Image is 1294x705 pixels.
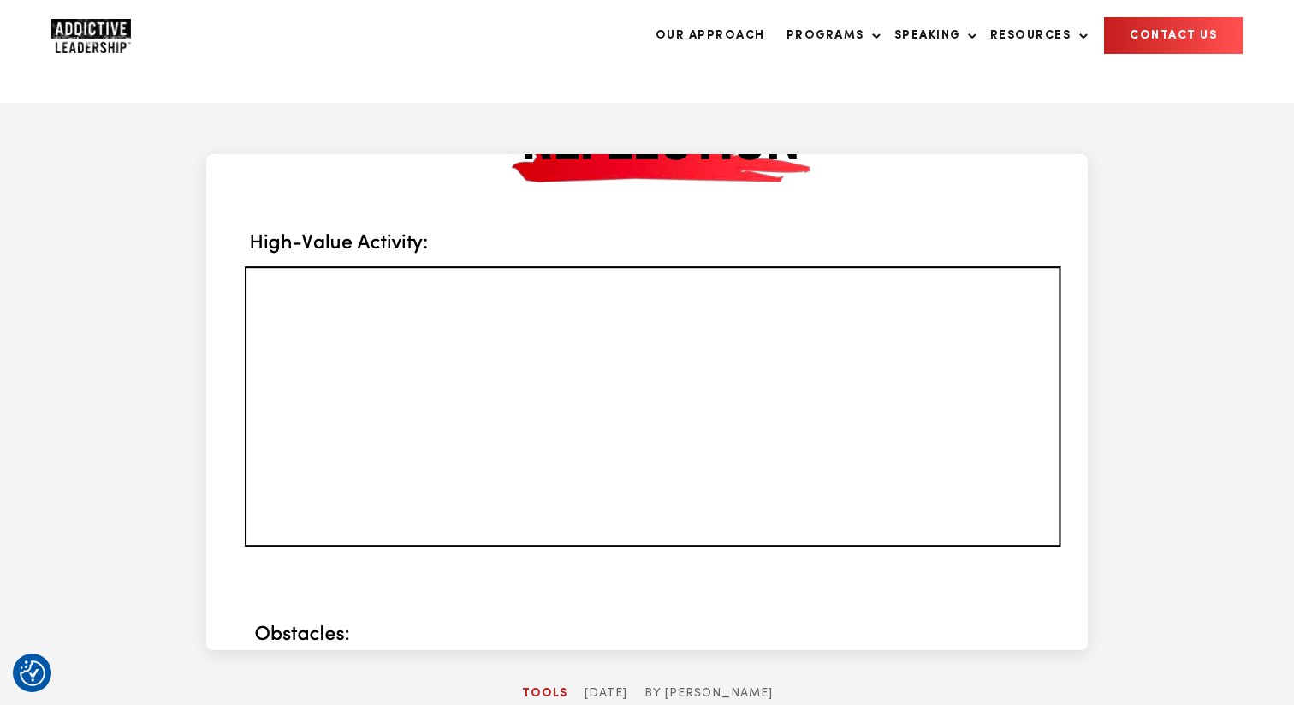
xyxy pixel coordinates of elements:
span: [DATE] [585,687,627,699]
button: Consent Preferences [20,660,45,686]
a: Resources [982,18,1089,53]
a: Programs [778,18,881,53]
a: Home [51,19,154,53]
a: CONTACT US [1104,17,1243,54]
a: Speaking [886,18,977,53]
span: By [PERSON_NAME] [644,687,773,699]
span: Tools [522,687,567,699]
a: Our Approach [647,18,774,53]
img: Company Logo [51,19,131,53]
img: Revisit consent button [20,660,45,686]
